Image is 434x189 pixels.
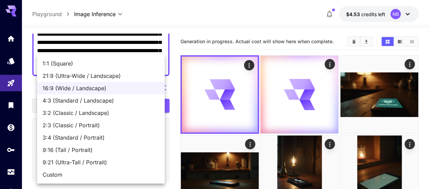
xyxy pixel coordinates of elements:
span: Custom [43,170,159,179]
span: 4:3 (Standard / Landscape) [43,96,159,105]
span: 16:9 (Wide / Landscape) [43,84,159,92]
span: 3:4 (Standard / Portrait) [43,133,159,142]
span: 1:1 (Square) [43,59,159,68]
span: 2:3 (Classic / Portrait) [43,121,159,129]
span: 9:21 (Ultra-Tall / Portrait) [43,158,159,166]
span: 21:9 (Ultra-Wide / Landscape) [43,72,159,80]
span: 9:16 (Tall / Portrait) [43,146,159,154]
span: 3:2 (Classic / Landscape) [43,109,159,117]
